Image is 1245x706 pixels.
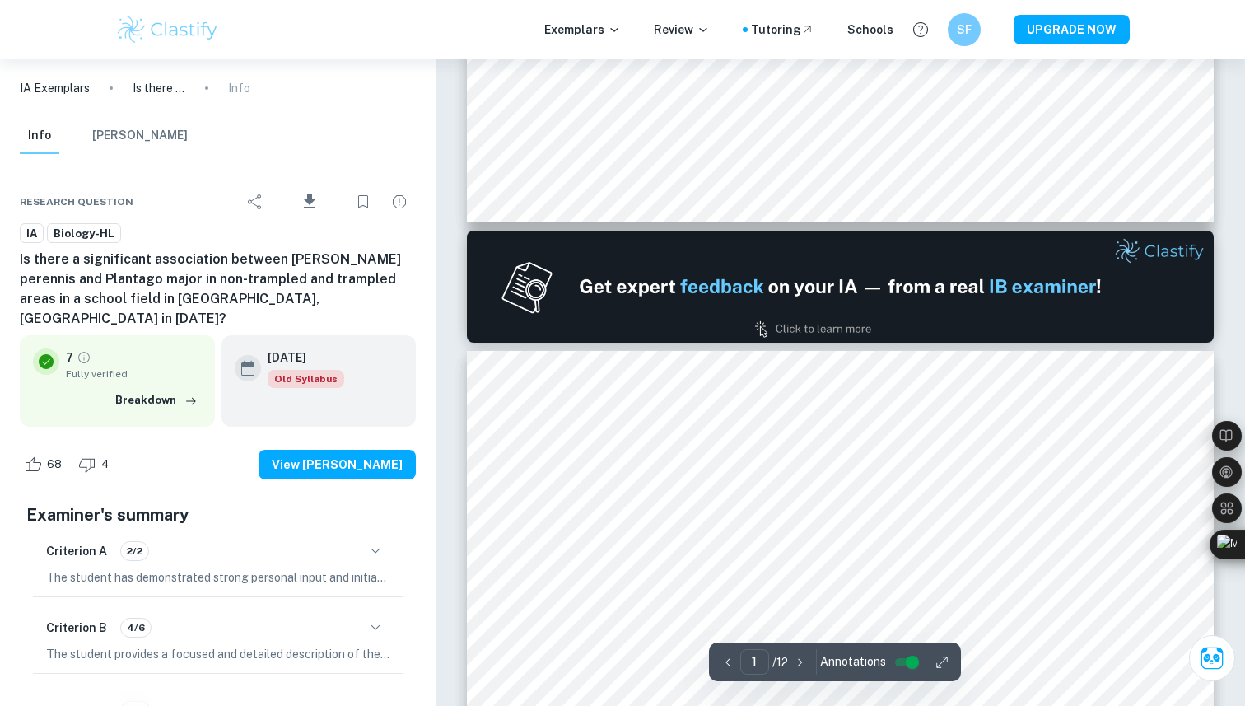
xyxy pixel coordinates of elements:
p: Review [654,21,710,39]
span: 68 [38,456,71,473]
p: The student has demonstrated strong personal input and initiative in designing and conducting the... [46,568,389,587]
a: IA [20,223,44,244]
span: 2/2 [121,544,148,559]
p: / 12 [772,653,788,671]
button: Ask Clai [1189,635,1235,681]
button: Help and Feedback [907,16,935,44]
p: Info [228,79,250,97]
span: 4/6 [121,620,151,635]
h6: [DATE] [268,348,331,367]
span: Biology-HL [48,226,120,242]
div: Like [20,451,71,478]
span: IA [21,226,43,242]
span: Fully verified [66,367,202,381]
h6: SF [955,21,974,39]
span: Annotations [820,653,886,671]
p: The student provides a focused and detailed description of the main topic and research question, ... [46,645,389,663]
button: Breakdown [111,388,202,413]
button: SF [948,13,981,46]
h6: Is there a significant association between [PERSON_NAME] perennis and Plantago major in non-tramp... [20,250,416,329]
div: Dislike [74,451,118,478]
img: Clastify logo [115,13,220,46]
p: Exemplars [544,21,621,39]
div: Bookmark [347,185,380,218]
h6: Criterion B [46,619,107,637]
div: Report issue [383,185,416,218]
p: 7 [66,348,73,367]
a: Biology-HL [47,223,121,244]
div: Share [239,185,272,218]
span: Research question [20,194,133,209]
button: [PERSON_NAME] [92,118,188,154]
p: Is there a significant association between [PERSON_NAME] perennis and Plantago major in non-tramp... [133,79,185,97]
span: Old Syllabus [268,370,344,388]
a: Tutoring [751,21,814,39]
button: View [PERSON_NAME] [259,450,416,479]
span: 4 [92,456,118,473]
button: UPGRADE NOW [1014,15,1130,44]
img: Ad [467,231,1214,343]
h6: Criterion A [46,542,107,560]
div: Download [275,180,343,223]
a: Schools [847,21,893,39]
div: Starting from the May 2025 session, the Biology IA requirements have changed. It's OK to refer to... [268,370,344,388]
button: Info [20,118,59,154]
a: Grade fully verified [77,350,91,365]
a: IA Exemplars [20,79,90,97]
h5: Examiner's summary [26,503,409,527]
